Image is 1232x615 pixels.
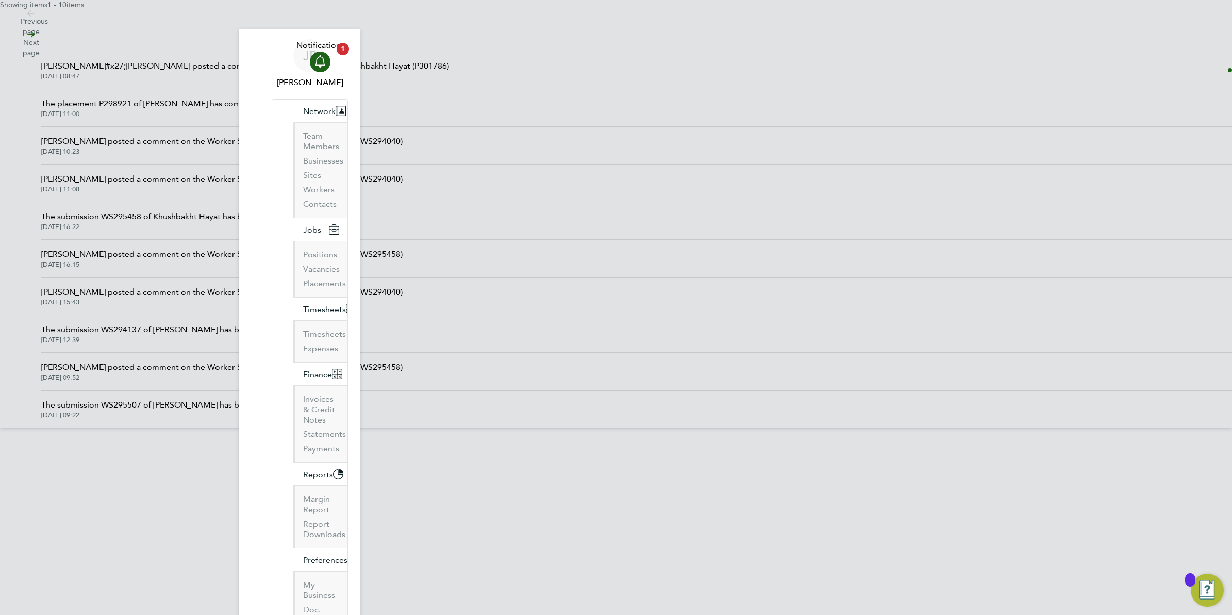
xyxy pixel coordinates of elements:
a: [PERSON_NAME] posted a comment on the Worker Submission of [PERSON_NAME] (WS295458)[DATE] 09:52 [41,361,403,382]
button: Open Resource Center, 1 new notification [1191,574,1224,607]
button: Timesheets [293,298,364,320]
span: Reports [303,470,333,479]
a: Workers [303,185,335,195]
span: [PERSON_NAME] posted a comment on the Worker Submission of [PERSON_NAME] (WS294040) [41,286,403,298]
a: Contacts [303,199,337,209]
span: [DATE] 11:08 [41,185,403,193]
button: Network [293,100,354,122]
span: Finance [303,369,332,379]
span: [DATE] 10:23 [41,148,403,156]
button: Finance [293,363,351,385]
a: [PERSON_NAME]#x27;[PERSON_NAME] posted a comment on the Placement of Khushbakht Hayat (P301786)[D... [41,60,449,80]
a: The placement P298921 of [PERSON_NAME] has completed[DATE] 11:00 [41,98,265,118]
a: Notifications1 [296,39,344,72]
span: The submission WS295507 of [PERSON_NAME] has been rejected [41,399,287,411]
a: [PERSON_NAME] posted a comment on the Worker Submission of [PERSON_NAME] (WS294040)[DATE] 11:08 [41,173,403,193]
button: Reports [293,463,352,485]
span: Network [303,106,336,116]
a: [PERSON_NAME] posted a comment on the Worker Submission of [PERSON_NAME] (WS294040)[DATE] 10:23 [41,135,403,156]
span: Next page [23,38,40,57]
span: items [66,1,84,9]
a: Timesheets [303,329,346,339]
span: [DATE] 08:47 [41,72,449,80]
a: The submission WS295507 of [PERSON_NAME] has been rejected[DATE] 09:22 [41,399,287,419]
span: [PERSON_NAME] posted a comment on the Worker Submission of [PERSON_NAME] (WS294040) [41,135,403,148]
span: [DATE] 12:39 [41,336,290,344]
a: JB[PERSON_NAME] [272,39,348,89]
span: Timesheets [303,304,346,314]
span: The submission WS294137 of [PERSON_NAME] has been accepted [41,323,290,336]
span: The placement P298921 of [PERSON_NAME] has completed [41,98,265,110]
span: Preferences [303,555,347,565]
a: Placements [303,279,346,288]
a: Margin Report [303,494,330,514]
span: [PERSON_NAME] posted a comment on the Worker Submission of [PERSON_NAME] (WS295458) [41,248,403,261]
a: The submission WS294137 of [PERSON_NAME] has been accepted[DATE] 12:39 [41,323,290,344]
span: [DATE] 11:00 [41,110,265,118]
a: Invoices & Credit Notes [303,394,335,425]
span: [DATE] 16:22 [41,223,293,231]
button: Jobs [293,218,347,241]
a: [PERSON_NAME] posted a comment on the Worker Submission of [PERSON_NAME] (WS295458)[DATE] 16:15 [41,248,403,269]
span: [DATE] 15:43 [41,298,403,306]
a: Positions [303,250,337,260]
a: Sites [303,170,321,180]
a: My Business [303,580,335,600]
span: Josh Boulding [272,76,348,89]
span: The submission WS295458 of Khushbakht Hayat has been accepted [41,211,293,223]
a: Report Downloads [303,519,345,539]
span: [PERSON_NAME] posted a comment on the Worker Submission of [PERSON_NAME] (WS294040) [41,173,403,185]
a: Vacancies [303,264,340,274]
a: Expenses [303,344,338,353]
span: [DATE] 16:15 [41,261,403,269]
button: Preferences [293,548,366,571]
a: The submission WS295458 of Khushbakht Hayat has been accepted[DATE] 16:22 [41,211,293,231]
span: 1 [337,43,349,55]
span: Notifications [296,39,344,52]
span: Jobs [303,225,321,235]
a: Payments [303,444,339,454]
a: Statements [303,429,346,439]
a: Team Members [303,131,339,151]
span: [DATE] 09:52 [41,374,403,382]
span: [PERSON_NAME]#x27;[PERSON_NAME] posted a comment on the Placement of Khushbakht Hayat (P301786) [41,60,449,72]
a: [PERSON_NAME] posted a comment on the Worker Submission of [PERSON_NAME] (WS294040)[DATE] 15:43 [41,286,403,306]
div: Jobs [293,241,347,297]
a: Businesses [303,156,343,166]
button: Previous page [21,10,41,37]
span: [DATE] 09:22 [41,411,287,419]
span: [PERSON_NAME] posted a comment on the Worker Submission of [PERSON_NAME] (WS295458) [41,361,403,374]
span: Previous page [21,17,48,36]
button: Next page [21,31,41,58]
